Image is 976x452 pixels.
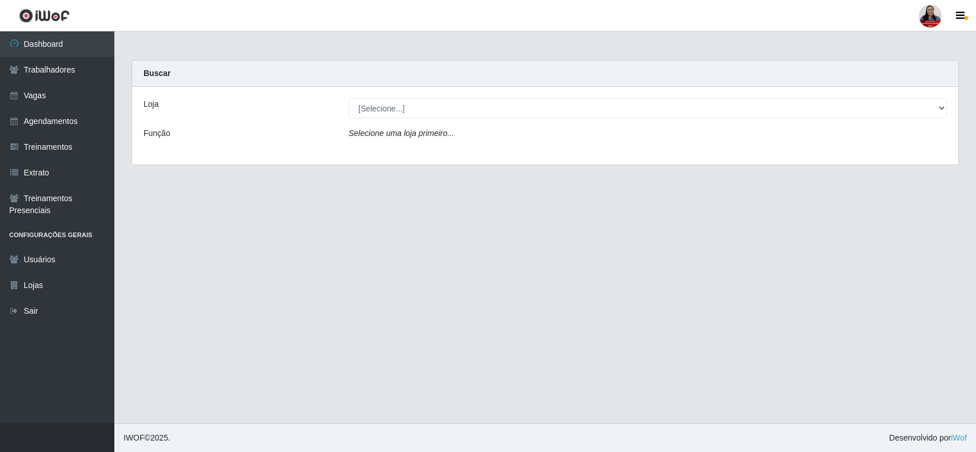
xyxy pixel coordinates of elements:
[349,129,454,138] i: Selecione uma loja primeiro...
[144,127,170,139] label: Função
[951,433,967,442] a: iWof
[889,432,967,444] span: Desenvolvido por
[124,433,145,442] span: IWOF
[144,69,170,78] strong: Buscar
[19,9,70,23] img: CoreUI Logo
[124,432,170,444] span: © 2025 .
[144,98,158,110] label: Loja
